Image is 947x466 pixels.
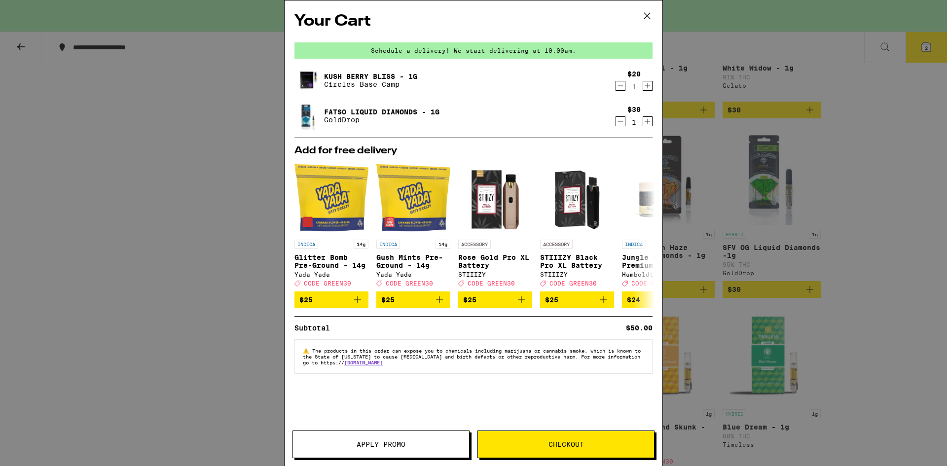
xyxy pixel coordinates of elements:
button: Decrement [616,81,625,91]
a: Kush Berry Bliss - 1g [324,72,417,80]
img: STIIIZY - STIIIZY Black Pro XL Battery [540,161,614,235]
h2: Add for free delivery [294,146,653,156]
img: STIIIZY - Rose Gold Pro XL Battery [458,161,532,235]
img: Fatso Liquid Diamonds - 1g [294,98,322,133]
span: CODE GREEN30 [631,280,679,287]
span: CODE GREEN30 [386,280,433,287]
button: Checkout [477,430,655,458]
p: Glitter Bomb Pre-Ground - 14g [294,253,368,269]
h2: Your Cart [294,10,653,33]
p: Rose Gold Pro XL Battery [458,253,532,269]
p: ACCESSORY [540,240,573,249]
p: Gush Mints Pre-Ground - 14g [376,253,450,269]
p: 14g [436,240,450,249]
img: Yada Yada - Gush Mints Pre-Ground - 14g [376,161,450,235]
span: $24 [627,296,640,304]
img: Humboldt Farms - Jungle Lava Premium - 4g [622,161,696,235]
p: Circles Base Camp [324,80,417,88]
div: 1 [627,83,641,91]
a: Open page for STIIIZY Black Pro XL Battery from STIIIZY [540,161,614,291]
p: INDICA [376,240,400,249]
p: GoldDrop [324,116,439,124]
div: Yada Yada [294,271,368,278]
div: STIIIZY [458,271,532,278]
div: Subtotal [294,324,337,331]
p: Jungle Lava Premium - 4g [622,253,696,269]
div: 1 [627,118,641,126]
button: Increment [643,81,653,91]
p: ACCESSORY [458,240,491,249]
span: CODE GREEN30 [468,280,515,287]
a: Open page for Gush Mints Pre-Ground - 14g from Yada Yada [376,161,450,291]
img: Yada Yada - Glitter Bomb Pre-Ground - 14g [294,161,368,235]
div: Schedule a delivery! We start delivering at 10:00am. [294,42,653,59]
span: CODE GREEN30 [549,280,597,287]
a: [DOMAIN_NAME] [344,359,383,365]
a: Fatso Liquid Diamonds - 1g [324,108,439,116]
button: Add to bag [458,291,532,308]
span: $25 [463,296,476,304]
button: Increment [643,116,653,126]
span: $25 [299,296,313,304]
a: Open page for Rose Gold Pro XL Battery from STIIIZY [458,161,532,291]
span: $25 [545,296,558,304]
span: Checkout [548,441,584,448]
img: Kush Berry Bliss - 1g [294,67,322,94]
button: Decrement [616,116,625,126]
button: Add to bag [540,291,614,308]
span: $25 [381,296,395,304]
a: Open page for Glitter Bomb Pre-Ground - 14g from Yada Yada [294,161,368,291]
span: ⚠️ [303,348,312,354]
p: INDICA [622,240,646,249]
span: Hi. Need any help? [6,7,71,15]
div: Humboldt Farms [622,271,696,278]
span: The products in this order can expose you to chemicals including marijuana or cannabis smoke, whi... [303,348,641,365]
span: Apply Promo [357,441,405,448]
button: Apply Promo [292,430,470,458]
p: STIIIZY Black Pro XL Battery [540,253,614,269]
button: Add to bag [376,291,450,308]
button: Add to bag [622,291,696,308]
div: $20 [627,70,641,78]
a: Open page for Jungle Lava Premium - 4g from Humboldt Farms [622,161,696,291]
p: 14g [354,240,368,249]
button: Add to bag [294,291,368,308]
div: STIIIZY [540,271,614,278]
span: CODE GREEN30 [304,280,351,287]
div: $30 [627,106,641,113]
div: Yada Yada [376,271,450,278]
div: $50.00 [626,324,653,331]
